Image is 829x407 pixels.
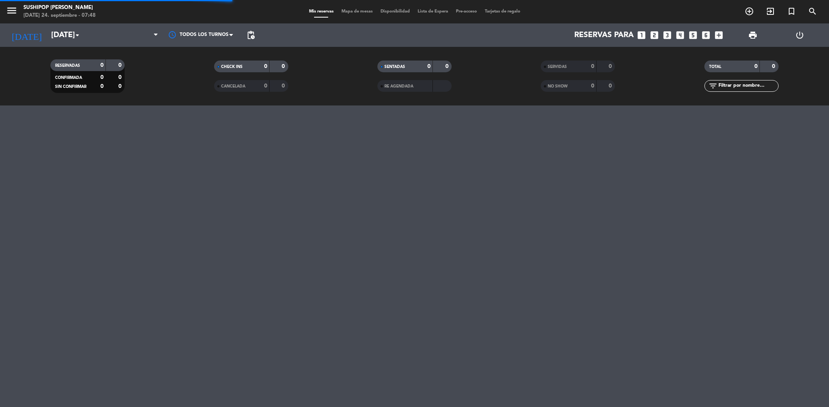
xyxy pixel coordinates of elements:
i: search [808,7,817,16]
i: filter_list [708,81,718,91]
div: Sushipop [PERSON_NAME] [23,4,96,12]
i: power_settings_new [795,30,804,40]
i: add_circle_outline [745,7,754,16]
strong: 0 [282,64,286,69]
i: looks_5 [688,30,698,40]
strong: 0 [118,62,123,68]
div: [DATE] 24. septiembre - 07:48 [23,12,96,20]
span: SERVIDAS [548,65,567,69]
i: looks_two [649,30,659,40]
span: SENTADAS [384,65,405,69]
span: RESERVADAS [55,64,80,68]
span: SIN CONFIRMAR [55,85,86,89]
div: LOG OUT [776,23,823,47]
i: exit_to_app [766,7,775,16]
span: Disponibilidad [377,9,414,14]
strong: 0 [100,75,104,80]
span: print [748,30,758,40]
strong: 0 [591,64,594,69]
span: Mapa de mesas [338,9,377,14]
strong: 0 [609,83,613,89]
span: Mis reservas [305,9,338,14]
strong: 0 [264,83,267,89]
span: Lista de Espera [414,9,452,14]
strong: 0 [427,64,431,69]
i: turned_in_not [787,7,796,16]
strong: 0 [100,62,104,68]
i: looks_one [636,30,647,40]
button: menu [6,5,18,19]
input: Filtrar por nombre... [718,82,778,90]
i: [DATE] [6,27,47,44]
strong: 0 [118,75,123,80]
strong: 0 [754,64,758,69]
i: arrow_drop_down [73,30,82,40]
strong: 0 [591,83,594,89]
strong: 0 [264,64,267,69]
strong: 0 [118,84,123,89]
strong: 0 [772,64,777,69]
strong: 0 [445,64,450,69]
i: looks_6 [701,30,711,40]
i: menu [6,5,18,16]
i: add_box [714,30,724,40]
strong: 0 [282,83,286,89]
i: looks_4 [675,30,685,40]
span: Reservas para [574,31,634,40]
span: CHECK INS [221,65,243,69]
span: Pre-acceso [452,9,481,14]
span: CONFIRMADA [55,76,82,80]
span: pending_actions [246,30,255,40]
strong: 0 [609,64,613,69]
i: looks_3 [662,30,672,40]
strong: 0 [100,84,104,89]
span: RE AGENDADA [384,84,413,88]
span: CANCELADA [221,84,245,88]
span: NO SHOW [548,84,568,88]
span: Tarjetas de regalo [481,9,524,14]
span: TOTAL [709,65,721,69]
